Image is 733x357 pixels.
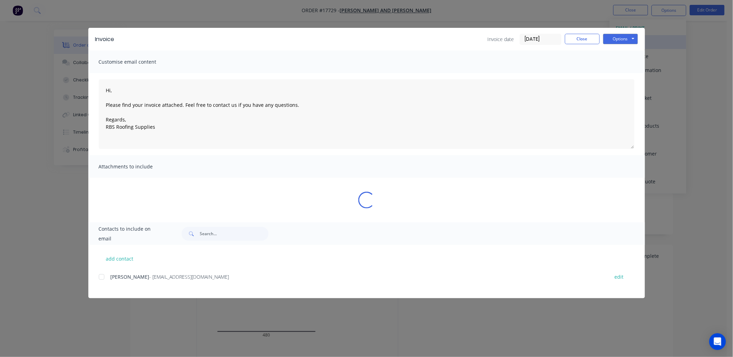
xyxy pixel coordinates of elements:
div: Invoice [95,35,114,43]
span: Contacts to include on email [99,224,165,244]
span: Attachments to include [99,162,175,172]
div: Open Intercom Messenger [709,333,726,350]
span: Customise email content [99,57,175,67]
span: Invoice date [488,35,514,43]
input: Search... [200,227,269,241]
textarea: Hi, Please find your invoice attached. Feel free to contact us if you have any questions. Regards... [99,79,635,149]
button: edit [611,272,628,281]
span: - [EMAIL_ADDRESS][DOMAIN_NAME] [150,273,229,280]
button: Options [603,34,638,44]
button: Close [565,34,600,44]
span: [PERSON_NAME] [111,273,150,280]
button: add contact [99,253,141,264]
